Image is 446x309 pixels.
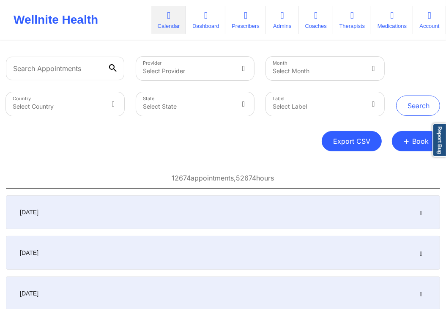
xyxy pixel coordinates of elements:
[6,57,124,80] input: Search Appointments
[266,6,299,34] a: Admins
[432,123,446,157] a: Report Bug
[20,208,38,216] span: [DATE]
[403,139,410,143] span: +
[151,6,186,34] a: Calendar
[396,96,440,116] button: Search
[322,131,382,151] button: Export CSV
[225,6,265,34] a: Prescribers
[20,289,38,298] span: [DATE]
[172,173,274,183] p: 12674 appointments, 52674 hours
[371,6,413,34] a: Medications
[299,6,333,34] a: Coaches
[20,249,38,257] span: [DATE]
[413,6,446,34] a: Account
[392,131,440,151] button: +Book
[333,6,371,34] a: Therapists
[186,6,225,34] a: Dashboard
